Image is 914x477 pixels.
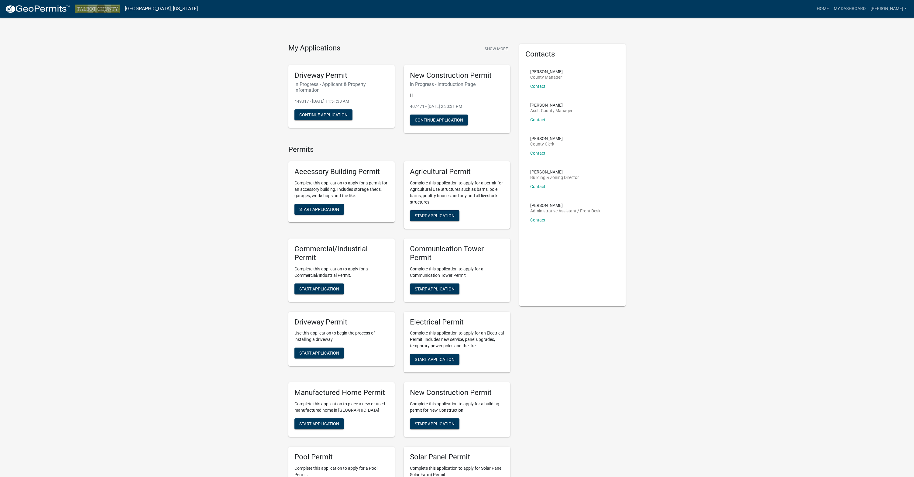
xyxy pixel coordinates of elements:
[530,136,563,141] p: [PERSON_NAME]
[831,3,868,15] a: My Dashboard
[410,330,504,349] p: Complete this application to apply for an Electrical Permit. Includes new service, panel upgrades...
[530,218,545,222] a: Contact
[294,245,389,262] h5: Commercial/Industrial Permit
[294,318,389,327] h5: Driveway Permit
[294,348,344,359] button: Start Application
[294,98,389,105] p: 449317 - [DATE] 11:51:38 AM
[294,71,389,80] h5: Driveway Permit
[814,3,831,15] a: Home
[410,210,459,221] button: Start Application
[410,418,459,429] button: Start Application
[410,103,504,110] p: 407471 - [DATE] 2:33:31 PM
[525,50,620,59] h5: Contacts
[530,203,600,208] p: [PERSON_NAME]
[75,5,120,13] img: Talbot County, Georgia
[415,421,455,426] span: Start Application
[294,388,389,397] h5: Manufactured Home Permit
[125,4,198,14] a: [GEOGRAPHIC_DATA], [US_STATE]
[294,283,344,294] button: Start Application
[410,245,504,262] h5: Communication Tower Permit
[530,151,545,156] a: Contact
[530,170,579,174] p: [PERSON_NAME]
[868,3,909,15] a: [PERSON_NAME]
[299,421,339,426] span: Start Application
[410,71,504,80] h5: New Construction Permit
[410,266,504,279] p: Complete this application to apply for a Communication Tower Permit
[530,117,545,122] a: Contact
[294,180,389,199] p: Complete this application to apply for a permit for an accessory building. Includes storage sheds...
[299,286,339,291] span: Start Application
[294,266,389,279] p: Complete this application to apply for a Commercial/Industrial Permit.
[530,142,563,146] p: County Clerk
[294,401,389,414] p: Complete this application to place a new or used manufactured home in [GEOGRAPHIC_DATA]
[410,81,504,87] h6: In Progress - Introduction Page
[415,357,455,362] span: Start Application
[299,207,339,212] span: Start Application
[410,354,459,365] button: Start Application
[294,453,389,462] h5: Pool Permit
[294,109,352,120] button: Continue Application
[410,401,504,414] p: Complete this application to apply for a building permit for New Construction
[294,418,344,429] button: Start Application
[294,330,389,343] p: Use this application to begin the process of installing a driveway
[410,92,504,98] p: | |
[294,81,389,93] h6: In Progress - Applicant & Property Information
[530,175,579,180] p: Building & Zoning Director
[410,167,504,176] h5: Agricultural Permit
[530,103,572,107] p: [PERSON_NAME]
[294,204,344,215] button: Start Application
[415,213,455,218] span: Start Application
[410,115,468,125] button: Continue Application
[410,180,504,205] p: Complete this application to apply for a permit for Agricultural Use Structures such as barns, po...
[530,209,600,213] p: Administrative Assistant / Front Desk
[415,286,455,291] span: Start Application
[530,184,545,189] a: Contact
[530,70,563,74] p: [PERSON_NAME]
[530,108,572,113] p: Asst. County Manager
[530,84,545,89] a: Contact
[288,44,340,53] h4: My Applications
[299,351,339,355] span: Start Application
[410,388,504,397] h5: New Construction Permit
[482,44,510,54] button: Show More
[410,318,504,327] h5: Electrical Permit
[410,283,459,294] button: Start Application
[288,145,510,154] h4: Permits
[410,453,504,462] h5: Solar Panel Permit
[294,167,389,176] h5: Accessory Building Permit
[530,75,563,79] p: County Manager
